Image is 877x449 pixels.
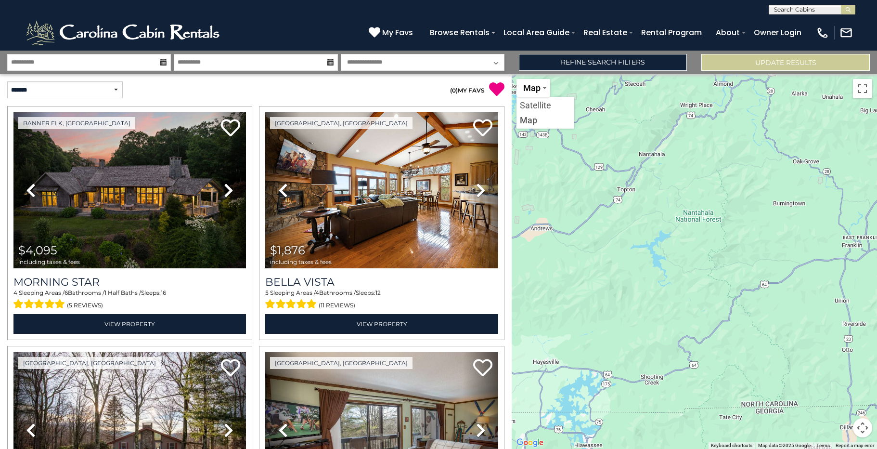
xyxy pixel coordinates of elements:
span: Map [523,83,541,93]
a: Bella Vista [265,276,498,289]
span: 6 [64,289,68,296]
a: [GEOGRAPHIC_DATA], [GEOGRAPHIC_DATA] [18,357,161,369]
span: 0 [452,87,456,94]
a: Morning Star [13,276,246,289]
span: (11 reviews) [319,299,355,312]
span: 12 [375,289,381,296]
img: mail-regular-white.png [839,26,853,40]
button: Change map style [516,79,550,97]
a: About [711,24,745,41]
span: including taxes & fees [18,259,80,265]
a: Add to favorites [221,358,240,379]
a: Rental Program [636,24,707,41]
span: 1 Half Baths / [104,289,141,296]
ul: Change map style [516,97,574,129]
a: My Favs [369,26,415,39]
a: Terms (opens in new tab) [816,443,830,448]
span: $4,095 [18,243,57,257]
span: 4 [315,289,319,296]
a: View Property [265,314,498,334]
a: Add to favorites [473,118,492,139]
span: Map data ©2025 Google [758,443,811,448]
a: View Property [13,314,246,334]
button: Toggle fullscreen view [853,79,872,98]
a: Refine Search Filters [519,54,687,71]
a: Browse Rentals [425,24,494,41]
span: including taxes & fees [270,259,332,265]
img: phone-regular-white.png [816,26,829,40]
span: 16 [161,289,166,296]
a: (0)MY FAVS [450,87,485,94]
img: Google [514,436,546,449]
img: thumbnail_164493838.jpeg [265,112,498,268]
div: Sleeping Areas / Bathrooms / Sleeps: [265,289,498,312]
div: Sleeping Areas / Bathrooms / Sleeps: [13,289,246,312]
button: Map camera controls [853,418,872,437]
li: Show street map [517,113,573,128]
span: ( ) [450,87,458,94]
span: My Favs [382,26,413,39]
a: Banner Elk, [GEOGRAPHIC_DATA] [18,117,135,129]
a: Owner Login [749,24,806,41]
a: Real Estate [579,24,632,41]
a: [GEOGRAPHIC_DATA], [GEOGRAPHIC_DATA] [270,117,413,129]
button: Keyboard shortcuts [711,442,752,449]
a: Add to favorites [221,118,240,139]
button: Update Results [701,54,870,71]
a: Local Area Guide [499,24,574,41]
a: Report a map error [836,443,874,448]
img: White-1-2.png [24,18,224,47]
a: [GEOGRAPHIC_DATA], [GEOGRAPHIC_DATA] [270,357,413,369]
span: 4 [13,289,17,296]
a: Open this area in Google Maps (opens a new window) [514,436,546,449]
span: $1,876 [270,243,305,257]
span: (5 reviews) [67,299,103,312]
li: Show satellite imagery [517,98,573,113]
span: 5 [265,289,269,296]
img: thumbnail_163276265.jpeg [13,112,246,268]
